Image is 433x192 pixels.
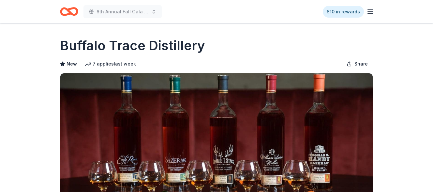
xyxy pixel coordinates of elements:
[60,37,205,55] h1: Buffalo Trace Distillery
[85,60,136,68] div: 7 applies last week
[341,57,373,70] button: Share
[67,60,77,68] span: New
[323,6,364,18] a: $10 in rewards
[60,4,78,19] a: Home
[354,60,368,68] span: Share
[83,5,162,18] button: 8th Annual Fall Gala Fundraiser
[97,8,149,16] span: 8th Annual Fall Gala Fundraiser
